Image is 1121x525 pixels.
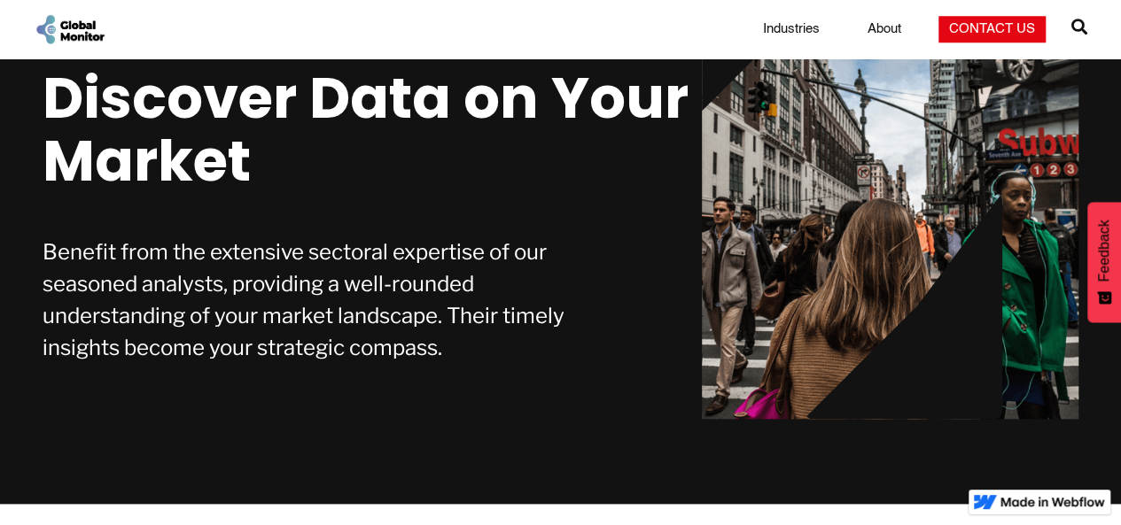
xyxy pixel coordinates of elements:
img: Made in Webflow [1000,497,1105,507]
a:  [1071,12,1087,47]
span: Feedback [1096,220,1112,282]
a: About [857,20,912,38]
h1: Discover Data on Your Market [43,67,702,192]
p: Benefit from the extensive sectoral expertise of our seasoned analysts, providing a well-rounded ... [43,236,570,364]
span:  [1071,14,1087,39]
button: Feedback - Show survey [1087,202,1121,322]
a: Industries [752,20,830,38]
a: home [34,12,106,45]
a: Contact Us [938,16,1046,42]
